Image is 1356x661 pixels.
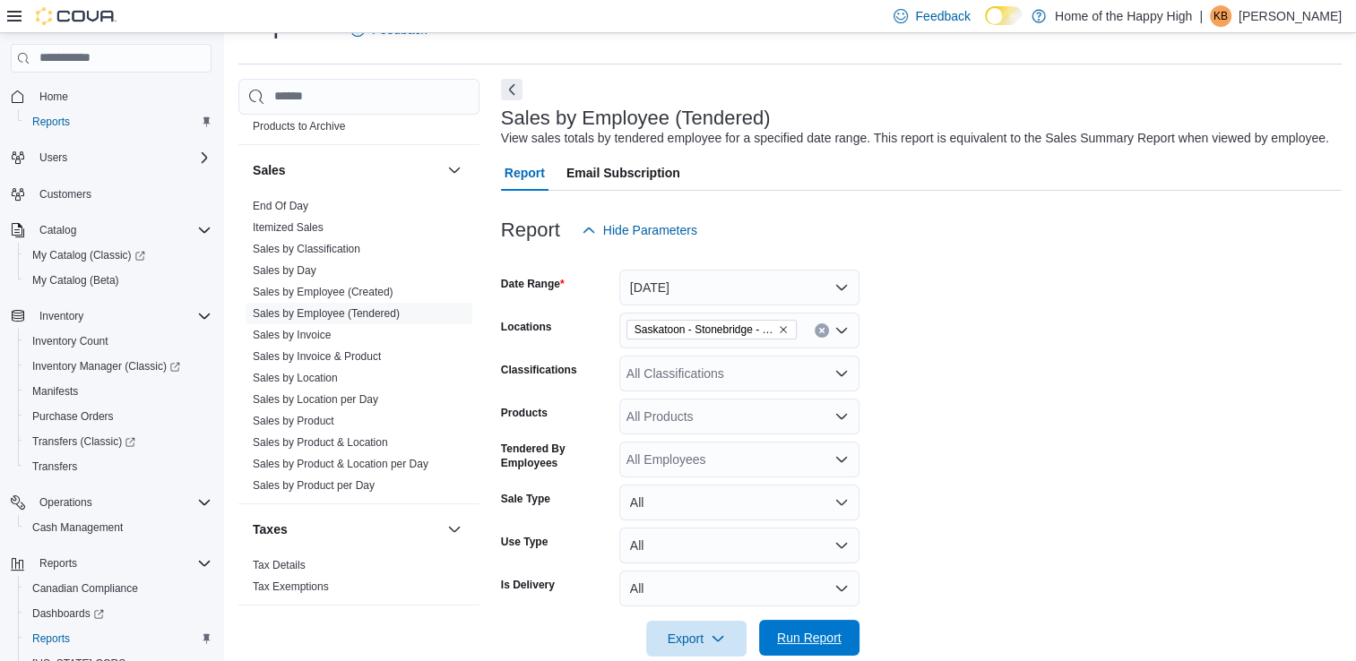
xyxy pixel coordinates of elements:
[253,414,334,428] span: Sales by Product
[32,581,138,596] span: Canadian Compliance
[253,349,381,364] span: Sales by Invoice & Product
[25,330,116,352] a: Inventory Count
[501,535,548,549] label: Use Type
[501,363,577,377] label: Classifications
[39,223,76,237] span: Catalog
[25,456,212,477] span: Transfers
[25,381,212,402] span: Manifests
[18,109,219,134] button: Reports
[32,273,119,288] span: My Catalog (Beta)
[253,199,308,213] span: End Of Day
[501,219,560,241] h3: Report
[32,459,77,474] span: Transfers
[444,519,465,540] button: Taxes
[253,520,288,538] h3: Taxes
[25,270,212,291] span: My Catalog (Beta)
[778,324,789,335] button: Remove Saskatoon - Stonebridge - Fire & Flower from selection in this group
[25,628,77,649] a: Reports
[253,161,440,179] button: Sales
[18,515,219,540] button: Cash Management
[39,187,91,202] span: Customers
[25,406,212,427] span: Purchase Orders
[759,620,859,656] button: Run Report
[253,558,306,572] span: Tax Details
[25,628,212,649] span: Reports
[25,517,212,538] span: Cash Management
[18,404,219,429] button: Purchase Orders
[25,111,212,133] span: Reports
[25,603,212,624] span: Dashboards
[39,495,92,510] span: Operations
[25,356,187,377] a: Inventory Manager (Classic)
[253,458,428,470] a: Sales by Product & Location per Day
[32,492,212,513] span: Operations
[32,86,75,107] a: Home
[501,320,552,334] label: Locations
[1199,5,1203,27] p: |
[32,384,78,399] span: Manifests
[501,492,550,506] label: Sale Type
[25,456,84,477] a: Transfers
[834,452,849,467] button: Open list of options
[253,200,308,212] a: End Of Day
[238,554,479,605] div: Taxes
[25,603,111,624] a: Dashboards
[25,431,143,452] a: Transfers (Classic)
[253,285,393,299] span: Sales by Employee (Created)
[238,94,479,144] div: Products
[253,393,378,406] a: Sales by Location per Day
[4,83,219,109] button: Home
[25,330,212,352] span: Inventory Count
[32,553,212,574] span: Reports
[18,354,219,379] a: Inventory Manager (Classic)
[18,329,219,354] button: Inventory Count
[32,520,123,535] span: Cash Management
[32,219,83,241] button: Catalog
[253,415,334,427] a: Sales by Product
[4,145,219,170] button: Users
[253,307,400,320] a: Sales by Employee (Tendered)
[39,90,68,104] span: Home
[253,243,360,255] a: Sales by Classification
[25,245,152,266] a: My Catalog (Classic)
[32,219,212,241] span: Catalog
[18,429,219,454] a: Transfers (Classic)
[619,485,859,520] button: All
[444,159,465,181] button: Sales
[777,629,842,647] span: Run Report
[18,454,219,479] button: Transfers
[985,6,1023,25] input: Dark Mode
[25,517,130,538] a: Cash Management
[32,631,70,646] span: Reports
[18,379,219,404] button: Manifests
[4,218,219,243] button: Catalog
[32,434,135,449] span: Transfers (Classic)
[4,304,219,329] button: Inventory
[253,306,400,321] span: Sales by Employee (Tendered)
[505,155,545,191] span: Report
[253,579,329,594] span: Tax Exemptions
[32,147,74,168] button: Users
[32,606,104,621] span: Dashboards
[1213,5,1228,27] span: KB
[25,406,121,427] a: Purchase Orders
[253,263,316,278] span: Sales by Day
[834,323,849,338] button: Open list of options
[626,320,797,339] span: Saskatoon - Stonebridge - Fire & Flower
[39,150,67,165] span: Users
[32,359,180,373] span: Inventory Manager (Classic)
[915,7,970,25] span: Feedback
[501,129,1329,148] div: View sales totals by tendered employee for a specified date range. This report is equivalent to t...
[253,372,338,384] a: Sales by Location
[4,490,219,515] button: Operations
[25,578,212,599] span: Canadian Compliance
[253,221,324,234] a: Itemized Sales
[253,457,428,471] span: Sales by Product & Location per Day
[32,305,91,327] button: Inventory
[635,321,774,339] span: Saskatoon - Stonebridge - Fire & Flower
[253,371,338,385] span: Sales by Location
[32,184,99,205] a: Customers
[501,442,612,470] label: Tendered By Employees
[603,221,697,239] span: Hide Parameters
[566,155,680,191] span: Email Subscription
